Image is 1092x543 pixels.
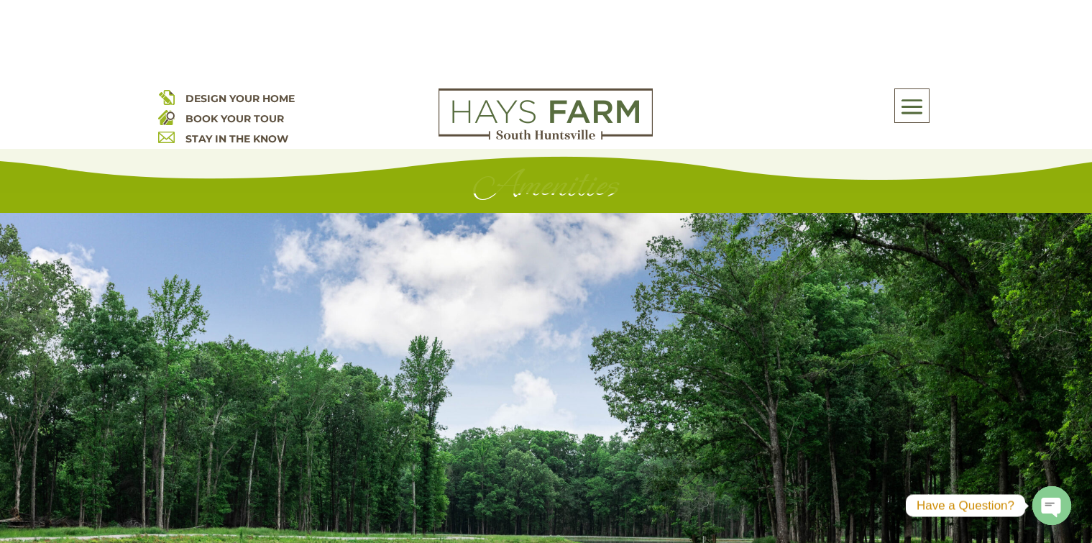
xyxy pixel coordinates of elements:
[439,130,653,143] a: hays farm homes huntsville development
[185,112,284,125] a: BOOK YOUR TOUR
[439,88,653,140] img: Logo
[158,109,175,125] img: book your home tour
[185,132,288,145] a: STAY IN THE KNOW
[185,92,295,105] a: DESIGN YOUR HOME
[158,88,175,105] img: design your home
